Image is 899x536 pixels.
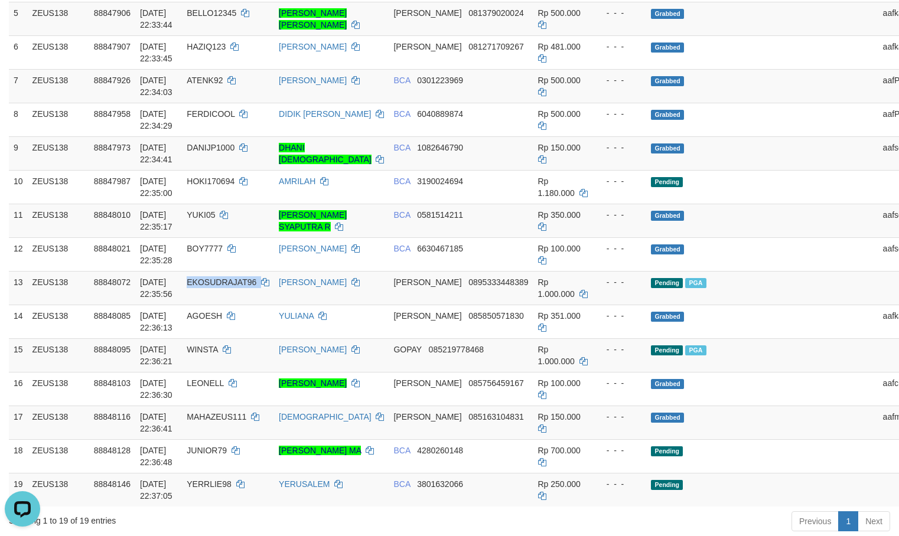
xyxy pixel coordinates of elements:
div: - - - [597,310,642,322]
a: AMRILAH [279,177,315,186]
span: Rp 150.000 [538,412,581,421]
span: LEONELL [187,378,224,388]
span: Grabbed [651,76,684,86]
span: 88848072 [94,277,131,287]
span: HOKI170694 [187,177,234,186]
td: ZEUS138 [28,372,89,406]
div: - - - [597,108,642,120]
span: [DATE] 22:34:03 [140,76,172,97]
span: Rp 351.000 [538,311,581,321]
td: ZEUS138 [28,439,89,473]
a: [PERSON_NAME] SYAPUTRA R [279,210,347,231]
span: [PERSON_NAME] [393,277,461,287]
span: Copy 085219778468 to clipboard [429,345,484,354]
div: - - - [597,411,642,423]
td: 6 [9,35,28,69]
div: - - - [597,377,642,389]
span: WINSTA [187,345,218,354]
span: [DATE] 22:35:28 [140,244,172,265]
td: 19 [9,473,28,506]
td: 7 [9,69,28,103]
td: 16 [9,372,28,406]
span: 88847958 [94,109,131,119]
span: GOPAY [393,345,421,354]
span: HAZIQ123 [187,42,226,51]
span: JUNIOR79 [187,446,227,455]
span: MAHAZEUS111 [187,412,246,421]
span: Copy 085163104831 to clipboard [468,412,523,421]
a: [PERSON_NAME] [279,378,347,388]
span: Pending [651,177,683,187]
span: [DATE] 22:35:17 [140,210,172,231]
span: [PERSON_NAME] [393,378,461,388]
span: [DATE] 22:33:44 [140,8,172,30]
span: Rp 500.000 [538,8,581,18]
td: 15 [9,338,28,372]
span: AGOESH [187,311,222,321]
td: ZEUS138 [28,2,89,35]
td: ZEUS138 [28,69,89,103]
a: [PERSON_NAME] [279,277,347,287]
a: DIDIK [PERSON_NAME] [279,109,371,119]
span: DANIJP1000 [187,143,234,152]
span: Grabbed [651,43,684,53]
span: 88848010 [94,210,131,220]
a: YULIANA [279,311,314,321]
span: 88848103 [94,378,131,388]
div: - - - [597,445,642,456]
span: [DATE] 22:35:00 [140,177,172,198]
span: Copy 6040889874 to clipboard [417,109,463,119]
span: Rp 100.000 [538,244,581,253]
span: 88847906 [94,8,131,18]
td: ZEUS138 [28,406,89,439]
span: BCA [393,177,410,186]
span: Copy 0301223969 to clipboard [417,76,463,85]
span: 88847926 [94,76,131,85]
td: 17 [9,406,28,439]
div: - - - [597,175,642,187]
td: 18 [9,439,28,473]
span: Marked by aaftrukkakada [685,278,706,288]
td: 13 [9,271,28,305]
td: ZEUS138 [28,237,89,271]
span: Copy 0581514211 to clipboard [417,210,463,220]
span: BOY7777 [187,244,223,253]
span: Copy 081379020024 to clipboard [468,8,523,18]
span: FERDICOOL [187,109,234,119]
span: Rp 350.000 [538,210,581,220]
span: [DATE] 22:37:05 [140,479,172,501]
a: [PERSON_NAME] MA [279,446,361,455]
a: Previous [791,511,839,531]
a: Next [858,511,890,531]
span: [PERSON_NAME] [393,412,461,421]
span: BCA [393,446,410,455]
td: 14 [9,305,28,338]
span: 88848116 [94,412,131,421]
div: - - - [597,142,642,153]
div: - - - [597,41,642,53]
span: [DATE] 22:35:56 [140,277,172,299]
span: Rp 500.000 [538,76,581,85]
span: Copy 3190024694 to clipboard [417,177,463,186]
span: Rp 250.000 [538,479,581,489]
div: - - - [597,243,642,254]
span: ATENK92 [187,76,223,85]
td: 5 [9,2,28,35]
div: - - - [597,209,642,221]
span: Pending [651,480,683,490]
span: Copy 081271709267 to clipboard [468,42,523,51]
span: Grabbed [651,413,684,423]
a: [PERSON_NAME] [279,42,347,51]
button: Open LiveChat chat widget [5,5,40,40]
div: - - - [597,478,642,490]
span: 88847973 [94,143,131,152]
span: BCA [393,76,410,85]
span: [DATE] 22:36:30 [140,378,172,400]
td: ZEUS138 [28,35,89,69]
span: BCA [393,143,410,152]
div: - - - [597,74,642,86]
span: 88847907 [94,42,131,51]
span: Rp 500.000 [538,109,581,119]
td: ZEUS138 [28,136,89,170]
span: Rp 150.000 [538,143,581,152]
